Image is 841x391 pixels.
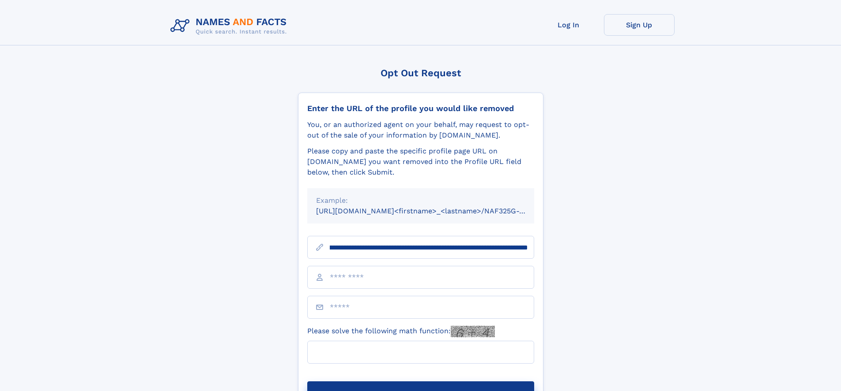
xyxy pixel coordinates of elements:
[167,14,294,38] img: Logo Names and Facts
[307,104,534,113] div: Enter the URL of the profile you would like removed
[307,326,495,337] label: Please solve the following math function:
[307,119,534,141] div: You, or an authorized agent on your behalf, may request to opt-out of the sale of your informatio...
[533,14,604,36] a: Log In
[307,146,534,178] div: Please copy and paste the specific profile page URL on [DOMAIN_NAME] you want removed into the Pr...
[604,14,675,36] a: Sign Up
[298,67,543,78] div: Opt Out Request
[316,207,551,215] small: [URL][DOMAIN_NAME]<firstname>_<lastname>/NAF325G-xxxxxxxx
[316,195,525,206] div: Example:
